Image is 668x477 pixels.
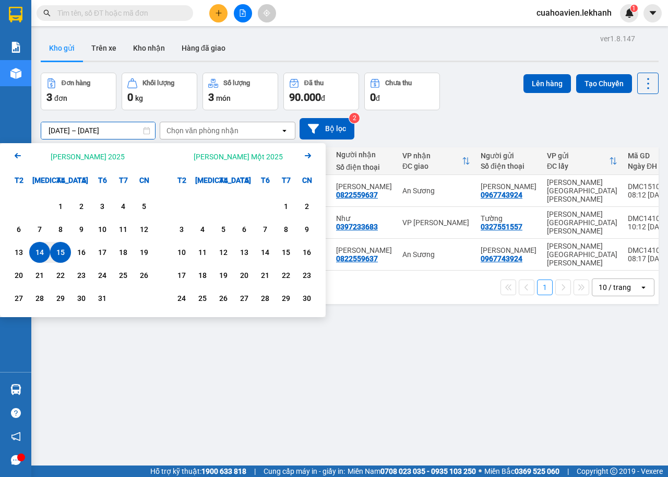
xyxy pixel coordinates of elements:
[32,292,47,305] div: 28
[116,200,130,213] div: 4
[481,162,536,170] div: Số điện thoại
[402,152,462,160] div: VP nhận
[300,223,314,236] div: 9
[213,288,234,309] div: Choose Thứ Tư, tháng 11 26 2025. It's available.
[515,467,559,475] strong: 0369 525 060
[173,36,234,61] button: Hàng đã giao
[481,214,536,223] div: Tường
[376,94,380,102] span: đ
[122,73,197,110] button: Khối lượng0kg
[296,265,317,286] div: Choose Chủ Nhật, tháng 11 23 2025. It's available.
[547,152,609,160] div: VP gửi
[523,74,571,93] button: Lên hàng
[29,170,50,191] div: [MEDICAL_DATA]
[113,242,134,263] div: Choose Thứ Bảy, tháng 10 18 2025. It's available.
[237,269,252,282] div: 20
[610,468,617,475] span: copyright
[32,269,47,282] div: 21
[113,196,134,217] div: Choose Thứ Bảy, tháng 10 4 2025. It's available.
[481,191,522,199] div: 0967743924
[258,269,272,282] div: 21
[29,242,50,263] div: Selected start date. Thứ Ba, tháng 10 14 2025. It's available.
[71,170,92,191] div: T5
[50,170,71,191] div: T4
[336,182,392,191] div: THÙY LINH
[51,152,125,162] div: [PERSON_NAME] 2025
[528,6,620,19] span: cuahoavien.lekhanh
[276,265,296,286] div: Choose Thứ Bảy, tháng 11 22 2025. It's available.
[174,223,189,236] div: 3
[10,42,21,53] img: solution-icon
[127,91,133,103] span: 0
[174,269,189,282] div: 17
[150,466,246,477] span: Hỗ trợ kỹ thuật:
[402,250,470,259] div: An Sương
[213,219,234,240] div: Choose Thứ Tư, tháng 11 5 2025. It's available.
[300,200,314,213] div: 2
[547,178,617,203] div: [PERSON_NAME][GEOGRAPHIC_DATA][PERSON_NAME]
[302,149,314,164] button: Next month.
[255,265,276,286] div: Choose Thứ Sáu, tháng 11 21 2025. It's available.
[370,91,376,103] span: 0
[300,118,354,139] button: Bộ lọc
[74,292,89,305] div: 30
[95,200,110,213] div: 3
[137,269,151,282] div: 26
[239,9,246,17] span: file-add
[134,242,154,263] div: Choose Chủ Nhật, tháng 10 19 2025. It's available.
[71,288,92,309] div: Choose Thứ Năm, tháng 10 30 2025. It's available.
[11,408,21,418] span: question-circle
[195,292,210,305] div: 25
[166,125,238,136] div: Chọn văn phòng nhận
[625,8,634,18] img: icon-new-feature
[95,246,110,259] div: 17
[71,242,92,263] div: Choose Thứ Năm, tháng 10 16 2025. It's available.
[567,466,569,477] span: |
[54,94,67,102] span: đơn
[599,282,631,293] div: 10 / trang
[134,170,154,191] div: CN
[29,219,50,240] div: Choose Thứ Ba, tháng 10 7 2025. It's available.
[92,196,113,217] div: Choose Thứ Sáu, tháng 10 3 2025. It's available.
[279,246,293,259] div: 15
[194,152,283,162] div: [PERSON_NAME] Một 2025
[336,191,378,199] div: 0822559637
[202,73,278,110] button: Số lượng3món
[134,219,154,240] div: Choose Chủ Nhật, tháng 10 12 2025. It's available.
[276,219,296,240] div: Choose Thứ Bảy, tháng 11 8 2025. It's available.
[397,147,475,175] th: Toggle SortBy
[234,288,255,309] div: Choose Thứ Năm, tháng 11 27 2025. It's available.
[258,223,272,236] div: 7
[192,265,213,286] div: Choose Thứ Ba, tháng 11 18 2025. It's available.
[237,292,252,305] div: 27
[174,246,189,259] div: 10
[74,200,89,213] div: 2
[263,9,270,17] span: aim
[137,200,151,213] div: 5
[216,94,231,102] span: món
[171,219,192,240] div: Choose Thứ Hai, tháng 11 3 2025. It's available.
[336,214,392,223] div: Như
[11,246,26,259] div: 13
[92,288,113,309] div: Choose Thứ Sáu, tháng 10 31 2025. It's available.
[95,269,110,282] div: 24
[142,79,174,87] div: Khối lượng
[46,91,52,103] span: 3
[137,223,151,236] div: 12
[41,122,155,139] input: Select a date range.
[41,73,116,110] button: Đơn hàng3đơn
[216,246,231,259] div: 12
[300,246,314,259] div: 16
[336,254,378,263] div: 0822559637
[234,170,255,191] div: T5
[57,7,181,19] input: Tìm tên, số ĐT hoặc mã đơn
[11,432,21,441] span: notification
[648,8,658,18] span: caret-down
[643,4,662,22] button: caret-down
[296,219,317,240] div: Choose Chủ Nhật, tháng 11 9 2025. It's available.
[336,223,378,231] div: 0397233683
[43,9,51,17] span: search
[336,163,392,171] div: Số điện thoại
[479,469,482,473] span: ⚪️
[53,223,68,236] div: 8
